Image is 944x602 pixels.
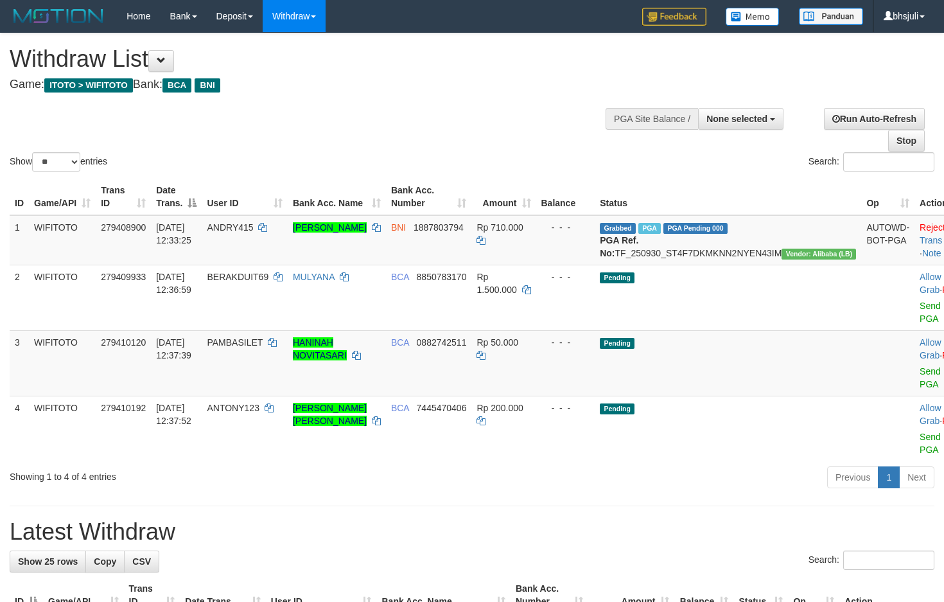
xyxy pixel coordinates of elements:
[101,337,146,348] span: 279410120
[471,179,536,215] th: Amount: activate to sort column ascending
[414,222,464,233] span: Copy 1887803794 to clipboard
[391,222,406,233] span: BNI
[726,8,780,26] img: Button%20Memo.svg
[391,337,409,348] span: BCA
[541,221,590,234] div: - - -
[920,272,941,295] a: Allow Grab
[476,222,523,233] span: Rp 710.000
[920,403,941,426] a: Allow Grab
[162,78,191,93] span: BCA
[476,403,523,413] span: Rp 200.000
[391,272,409,282] span: BCA
[156,272,191,295] span: [DATE] 12:36:59
[207,337,263,348] span: PAMBASILET
[922,248,941,258] a: Note
[10,551,86,572] a: Show 25 rows
[32,152,80,172] select: Showentries
[132,556,151,567] span: CSV
[920,272,942,295] span: ·
[920,403,942,426] span: ·
[417,403,467,413] span: Copy 7445470406 to clipboard
[10,465,384,483] div: Showing 1 to 4 of 4 entries
[386,179,472,215] th: Bank Acc. Number: activate to sort column ascending
[29,396,96,461] td: WIFITOTO
[10,215,29,265] td: 1
[899,466,934,488] a: Next
[29,330,96,396] td: WIFITOTO
[202,179,287,215] th: User ID: activate to sort column ascending
[151,179,202,215] th: Date Trans.: activate to sort column descending
[536,179,595,215] th: Balance
[96,179,151,215] th: Trans ID: activate to sort column ascending
[85,551,125,572] a: Copy
[18,556,78,567] span: Show 25 rows
[706,114,767,124] span: None selected
[476,272,516,295] span: Rp 1.500.000
[600,223,636,234] span: Grabbed
[824,108,925,130] a: Run Auto-Refresh
[156,222,191,245] span: [DATE] 12:33:25
[293,222,367,233] a: [PERSON_NAME]
[417,337,467,348] span: Copy 0882742511 to clipboard
[293,403,367,426] a: [PERSON_NAME] [PERSON_NAME]
[541,336,590,349] div: - - -
[878,466,900,488] a: 1
[698,108,783,130] button: None selected
[843,551,934,570] input: Search:
[10,265,29,330] td: 2
[10,396,29,461] td: 4
[861,179,914,215] th: Op: activate to sort column ascending
[541,270,590,283] div: - - -
[920,432,941,455] a: Send PGA
[861,215,914,265] td: AUTOWD-BOT-PGA
[10,46,616,72] h1: Withdraw List
[843,152,934,172] input: Search:
[476,337,518,348] span: Rp 50.000
[10,78,616,91] h4: Game: Bank:
[920,337,942,360] span: ·
[101,222,146,233] span: 279408900
[600,272,634,283] span: Pending
[288,179,386,215] th: Bank Acc. Name: activate to sort column ascending
[642,8,706,26] img: Feedback.jpg
[595,179,861,215] th: Status
[293,337,347,360] a: HANINAH NOVITASARI
[10,179,29,215] th: ID
[606,108,698,130] div: PGA Site Balance /
[207,222,253,233] span: ANDRY415
[417,272,467,282] span: Copy 8850783170 to clipboard
[827,466,878,488] a: Previous
[663,223,728,234] span: PGA Pending
[29,265,96,330] td: WIFITOTO
[124,551,159,572] a: CSV
[195,78,220,93] span: BNI
[799,8,863,25] img: panduan.png
[207,403,259,413] span: ANTONY123
[29,215,96,265] td: WIFITOTO
[809,551,934,570] label: Search:
[638,223,661,234] span: Marked by bhsjuli
[156,337,191,360] span: [DATE] 12:37:39
[920,366,941,389] a: Send PGA
[920,301,941,324] a: Send PGA
[782,249,856,260] span: Vendor URL: https://dashboard.q2checkout.com/secure
[101,272,146,282] span: 279409933
[101,403,146,413] span: 279410192
[293,272,335,282] a: MULYANA
[809,152,934,172] label: Search:
[10,152,107,172] label: Show entries
[44,78,133,93] span: ITOTO > WIFITOTO
[156,403,191,426] span: [DATE] 12:37:52
[10,519,934,545] h1: Latest Withdraw
[94,556,116,567] span: Copy
[541,402,590,414] div: - - -
[920,337,941,360] a: Allow Grab
[600,403,634,414] span: Pending
[29,179,96,215] th: Game/API: activate to sort column ascending
[595,215,861,265] td: TF_250930_ST4F7DKMKNN2NYEN43IM
[10,330,29,396] td: 3
[600,235,638,258] b: PGA Ref. No:
[600,338,634,349] span: Pending
[10,6,107,26] img: MOTION_logo.png
[391,403,409,413] span: BCA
